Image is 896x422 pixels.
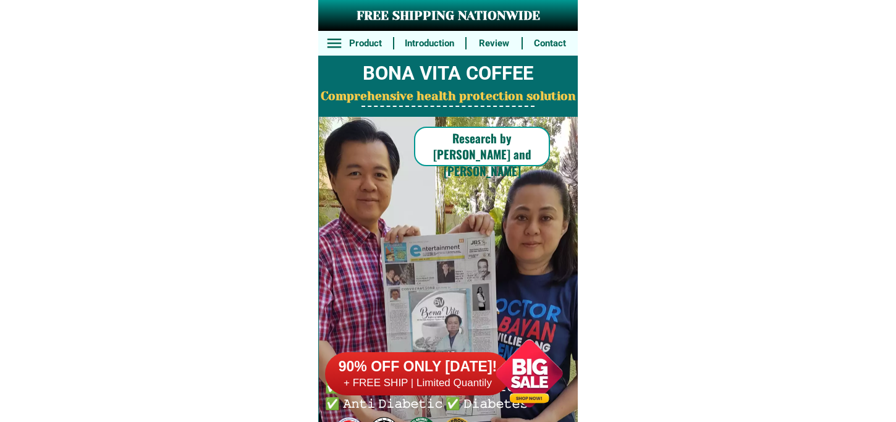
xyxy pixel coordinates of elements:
h6: Introduction [401,36,459,51]
h2: Comprehensive health protection solution [318,88,578,106]
h6: + FREE SHIP | Limited Quantily [325,376,510,390]
h6: 90% OFF ONLY [DATE]! [325,358,510,376]
h3: FREE SHIPPING NATIONWIDE [318,7,578,25]
h6: Research by [PERSON_NAME] and [PERSON_NAME] [414,130,550,179]
h6: Product [345,36,387,51]
h6: Review [473,36,515,51]
h2: BONA VITA COFFEE [318,59,578,88]
h6: Contact [529,36,571,51]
